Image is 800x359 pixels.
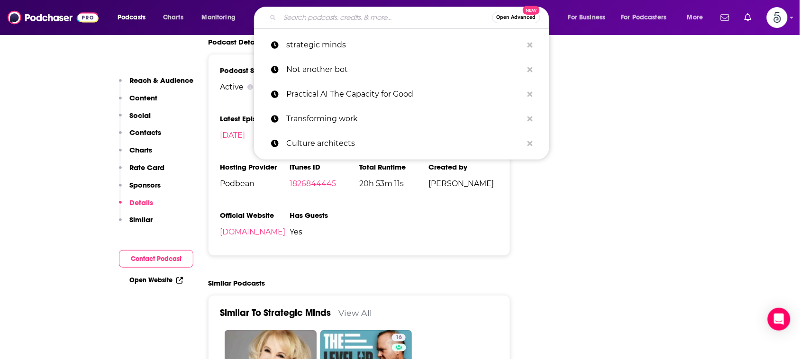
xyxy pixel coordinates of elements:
[429,162,499,171] h3: Created by
[129,128,161,137] p: Contacts
[290,162,359,171] h3: iTunes ID
[119,180,161,198] button: Sponsors
[254,33,549,57] a: strategic minds
[118,11,145,24] span: Podcasts
[286,33,523,57] p: strategic minds
[129,180,161,189] p: Sponsors
[254,107,549,131] a: Transforming work
[220,211,290,220] h3: Official Website
[220,82,290,91] div: Active
[286,57,523,82] p: Not another bot
[254,82,549,107] a: Practical AI The Capacity for Good
[254,57,549,82] a: Not another bot
[359,162,429,171] h3: Total Runtime
[119,198,153,215] button: Details
[119,215,153,233] button: Similar
[429,179,499,188] span: [PERSON_NAME]
[220,307,331,319] a: Similar To Strategic Minds
[8,9,99,27] img: Podchaser - Follow, Share and Rate Podcasts
[157,10,189,25] a: Charts
[717,9,733,26] a: Show notifications dropdown
[280,10,492,25] input: Search podcasts, credits, & more...
[741,9,755,26] a: Show notifications dropdown
[129,76,193,85] p: Reach & Audience
[290,179,336,188] a: 1826844445
[220,66,290,75] h3: Podcast Status
[286,131,523,156] p: Culture architects
[129,145,152,154] p: Charts
[220,131,245,140] a: [DATE]
[254,131,549,156] a: Culture architects
[195,10,248,25] button: open menu
[568,11,606,24] span: For Business
[119,163,164,180] button: Rate Card
[129,163,164,172] p: Rate Card
[687,11,703,24] span: More
[497,15,536,20] span: Open Advanced
[523,6,540,15] span: New
[286,82,523,107] p: Practical AI The Capacity for Good
[129,215,153,224] p: Similar
[767,7,788,28] img: User Profile
[119,250,193,268] button: Contact Podcast
[129,93,157,102] p: Content
[129,198,153,207] p: Details
[119,76,193,93] button: Reach & Audience
[163,11,183,24] span: Charts
[767,7,788,28] span: Logged in as Spiral5-G2
[359,179,429,188] span: 20h 53m 11s
[119,128,161,145] button: Contacts
[119,145,152,163] button: Charts
[767,7,788,28] button: Show profile menu
[220,179,290,188] span: Podbean
[768,308,791,331] div: Open Intercom Messenger
[290,227,359,236] span: Yes
[681,10,715,25] button: open menu
[392,334,406,341] a: 16
[492,12,540,23] button: Open AdvancedNew
[208,278,265,287] h2: Similar Podcasts
[290,211,359,220] h3: Has Guests
[220,162,290,171] h3: Hosting Provider
[129,276,183,284] a: Open Website
[202,11,236,24] span: Monitoring
[286,107,523,131] p: Transforming work
[338,308,372,318] a: View All
[562,10,618,25] button: open menu
[220,227,285,236] a: [DOMAIN_NAME]
[129,111,151,120] p: Social
[208,37,262,46] h2: Podcast Details
[119,111,151,128] button: Social
[615,10,681,25] button: open menu
[220,114,290,123] h3: Latest Episode
[263,7,558,28] div: Search podcasts, credits, & more...
[621,11,667,24] span: For Podcasters
[396,333,402,342] span: 16
[111,10,158,25] button: open menu
[119,93,157,111] button: Content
